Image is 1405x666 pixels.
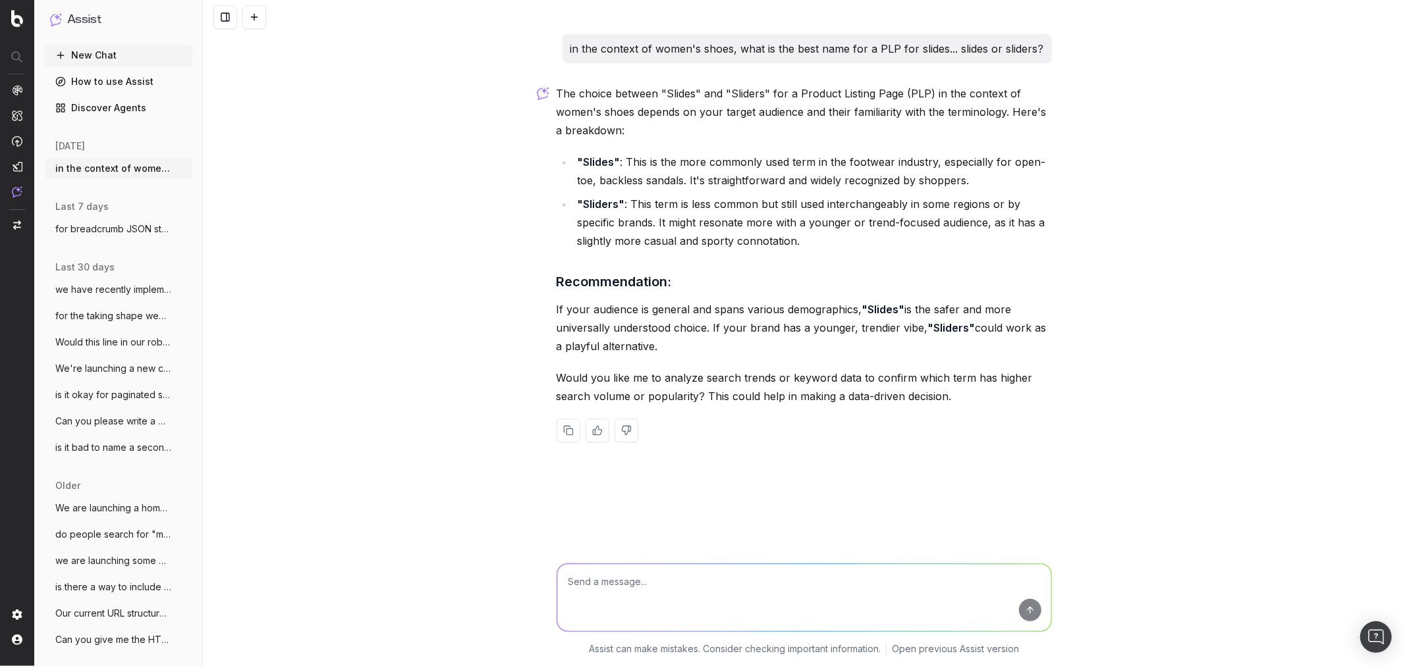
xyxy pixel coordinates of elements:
p: If your audience is general and spans various demographics, is the safer and more universally und... [557,300,1052,355]
a: How to use Assist [45,71,192,92]
span: We are launching a homewares collection [55,501,171,515]
img: Setting [12,609,22,620]
button: is it bad to name a second iteration of [45,437,192,458]
p: Would you like me to analyze search trends or keyword data to confirm which term has higher searc... [557,369,1052,405]
span: Our current URL structure for pages beyo [55,607,171,620]
p: The choice between "Slides" and "Sliders" for a Product Listing Page (PLP) in the context of wome... [557,84,1052,140]
button: for breadcrumb JSON structured data for [45,218,192,240]
img: Studio [12,161,22,172]
img: Activation [12,136,22,147]
button: in the context of women's shoes, what is [45,158,192,179]
span: last 7 days [55,200,109,213]
img: Assist [50,13,62,26]
a: Open previous Assist version [892,642,1019,655]
strong: "Slides" [862,303,905,316]
button: Can you give me the HTML code for an ind [45,629,192,650]
button: for the taking shape website, we want to [45,305,192,326]
p: Assist can make mistakes. Consider checking important information. [589,642,881,655]
button: Can you please write a URL, H1, title ta [45,411,192,432]
span: we have recently implemented paginations [55,283,171,296]
strong: "Slides" [578,155,620,168]
strong: "Sliders" [928,321,976,334]
button: Our current URL structure for pages beyo [45,603,192,624]
img: Botify logo [11,10,23,27]
img: My account [12,634,22,645]
strong: "Sliders" [578,197,625,211]
button: is it okay for paginated search pages to [45,384,192,405]
span: Would this line in our robots.txt preven [55,336,171,349]
div: Open Intercom Messenger [1360,621,1392,653]
button: Would this line in our robots.txt preven [45,332,192,353]
span: [DATE] [55,140,85,153]
p: in the context of women's shoes, what is the best name for a PLP for slides... slides or sliders? [570,39,1044,58]
a: Discover Agents [45,97,192,118]
button: Assist [50,11,187,29]
li: : This is the more commonly used term in the footwear industry, especially for open-toe, backless... [574,153,1052,190]
button: we have recently implemented paginations [45,279,192,300]
span: in the context of women's shoes, what is [55,162,171,175]
span: we are launching some plus size adaptive [55,554,171,567]
span: older [55,479,80,492]
button: do people search for "modal" when lookin [45,524,192,545]
li: : This term is less common but still used interchangeably in some regions or by specific brands. ... [574,195,1052,250]
span: is it okay for paginated search pages to [55,388,171,401]
button: We are launching a homewares collection [45,498,192,519]
h3: Recommendation: [557,271,1052,292]
span: for the taking shape website, we want to [55,309,171,322]
button: is there a way to include all paginated [45,576,192,598]
img: Botify assist logo [537,87,549,100]
button: We're launching a new category page for [45,358,192,379]
span: Can you give me the HTML code for an ind [55,633,171,646]
span: last 30 days [55,261,115,274]
span: is there a way to include all paginated [55,580,171,594]
span: for breadcrumb JSON structured data for [55,222,171,236]
span: do people search for "modal" when lookin [55,528,171,541]
img: Analytics [12,85,22,95]
button: we are launching some plus size adaptive [45,550,192,571]
button: New Chat [45,45,192,66]
img: Switch project [13,220,21,230]
img: Assist [12,186,22,197]
span: We're launching a new category page for [55,362,171,375]
span: Can you please write a URL, H1, title ta [55,415,171,428]
img: Intelligence [12,110,22,121]
span: is it bad to name a second iteration of [55,441,171,454]
h1: Assist [67,11,101,29]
